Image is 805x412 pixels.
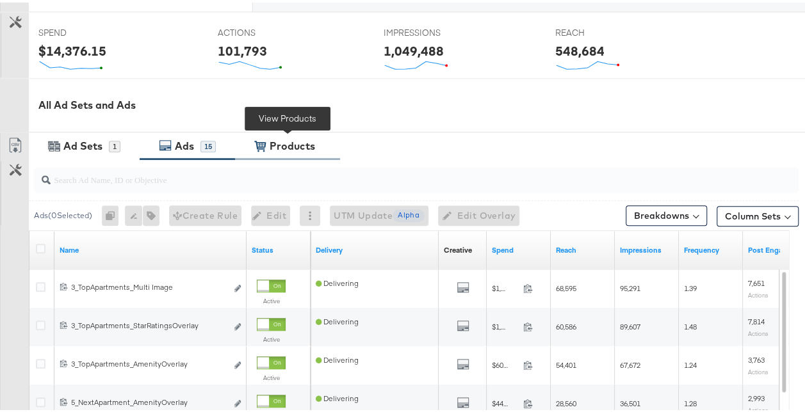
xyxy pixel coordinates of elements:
[257,371,286,379] label: Active
[684,396,697,406] span: 1.28
[175,136,194,151] div: Ads
[384,39,444,58] div: 1,049,488
[748,353,765,362] span: 3,763
[316,353,359,362] span: Delivering
[555,24,651,36] span: REACH
[200,138,216,150] div: 15
[384,24,480,36] span: IMPRESSIONS
[748,289,768,296] sub: Actions
[684,319,697,329] span: 1.48
[444,242,472,253] a: Shows the creative associated with your ad.
[556,319,576,329] span: 60,586
[63,136,102,151] div: Ad Sets
[71,318,227,328] div: 3_TopApartments_StarRatingsOverlay
[684,281,697,290] span: 1.39
[316,314,359,324] span: Delivering
[71,280,227,290] div: 3_TopApartments_Multi Image
[684,358,697,367] span: 1.24
[748,391,765,400] span: 2,993
[620,242,674,253] a: The number of times your ad was served. On mobile apps an ad is counted as served the first time ...
[748,276,765,285] span: 7,651
[492,242,546,253] a: The total amount spent to date.
[492,396,518,406] span: $447.31
[748,365,768,373] sub: Actions
[270,136,314,151] div: Products
[717,203,799,224] button: Column Sets
[102,203,125,223] div: 0
[556,281,576,290] span: 68,595
[620,281,640,290] span: 95,291
[316,276,359,285] span: Delivering
[555,39,605,58] div: 548,684
[38,39,106,58] div: $14,376.15
[257,294,286,303] label: Active
[684,242,738,253] a: The average number of times your ad was served to each person.
[444,242,472,253] div: Creative
[109,138,120,150] div: 1
[71,356,227,367] div: 3_TopApartments_AmenityOverlay
[218,24,314,36] span: ACTIONS
[748,404,768,411] sub: Actions
[252,242,305,253] a: Shows the current state of your Ad.
[316,391,359,400] span: Delivering
[556,358,576,367] span: 54,401
[316,242,434,253] a: Reflects the ability of your Ad to achieve delivery.
[71,395,227,405] div: 5_NextApartment_AmenityOverlay
[34,207,92,219] div: Ads ( 0 Selected)
[60,242,241,253] a: Ad Name.
[492,281,518,290] span: $1,077.37
[492,358,518,367] span: $603.81
[556,242,610,253] a: The number of people your ad was served to.
[38,24,134,36] span: SPEND
[218,39,267,58] div: 101,793
[620,319,640,329] span: 89,607
[748,327,768,335] sub: Actions
[620,358,640,367] span: 67,672
[748,314,765,324] span: 7,814
[626,203,707,223] button: Breakdowns
[257,333,286,341] label: Active
[620,396,640,406] span: 36,501
[556,396,576,406] span: 28,560
[492,319,518,329] span: $1,093.28
[51,159,732,184] input: Search Ad Name, ID or Objective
